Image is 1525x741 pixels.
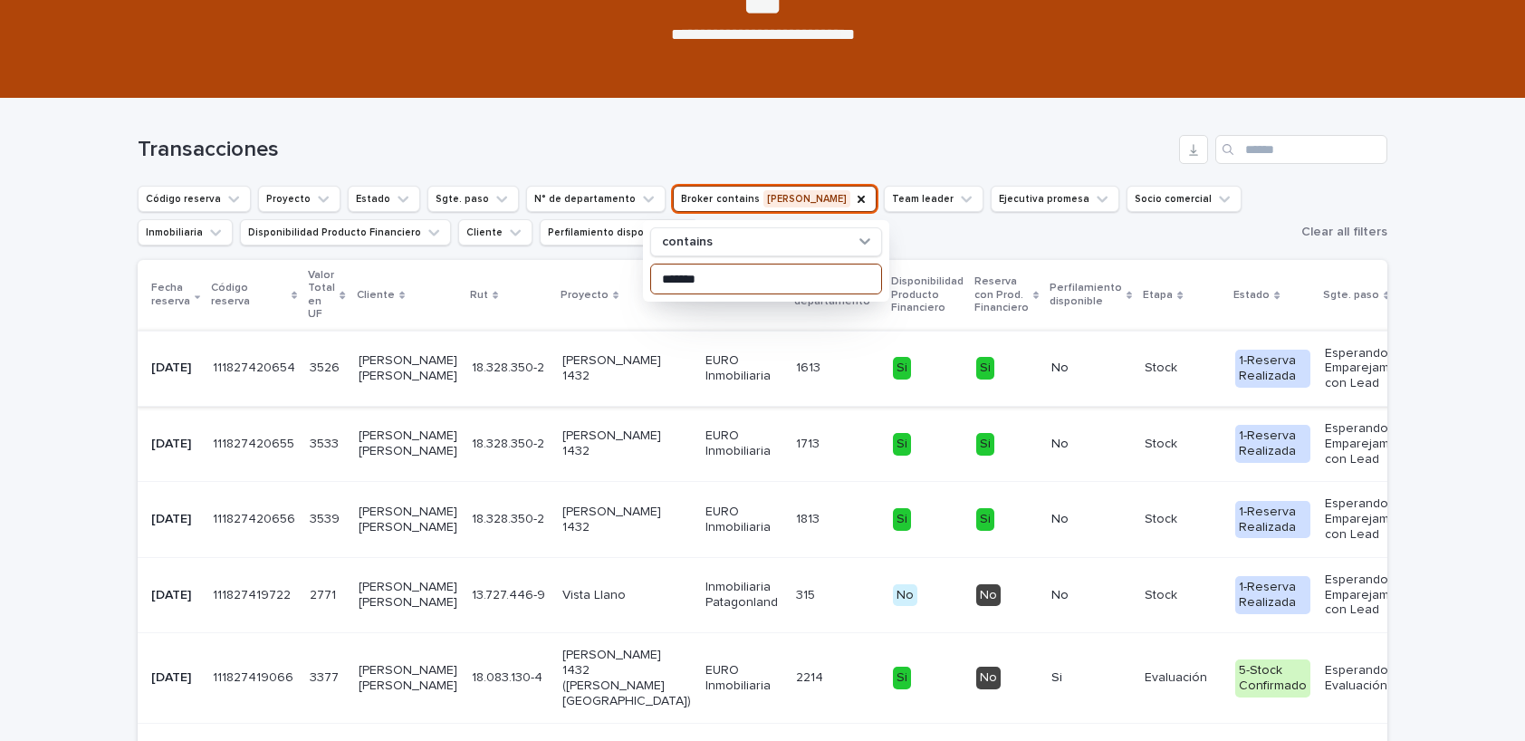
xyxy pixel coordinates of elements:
p: 18.328.350-2 [472,357,548,376]
p: No [1051,361,1130,376]
p: Inmobiliaria Patagonland [705,580,782,611]
p: Sgte. paso [1323,285,1379,305]
p: Rut [470,285,488,305]
p: No [1051,588,1130,603]
button: Estado [348,186,420,212]
p: Esperando Emparejamiento con Lead [1325,496,1419,542]
p: Esperando Emparejamiento con Lead [1325,421,1419,467]
div: Si [893,433,911,456]
p: Proyecto [561,285,609,305]
div: Si [976,508,994,531]
p: 111827419722 [213,584,294,603]
p: No [1051,512,1130,527]
p: No [1051,437,1130,452]
p: Si [1051,670,1130,686]
p: Valor Total en UF [308,265,335,325]
button: Inmobiliaria [138,219,233,245]
p: 1713 [796,433,823,452]
p: [DATE] [151,670,198,686]
p: 111827420656 [213,508,299,527]
p: Fecha reserva [151,278,190,312]
button: Socio comercial [1127,186,1242,212]
p: [PERSON_NAME] 1432 [562,428,691,459]
div: 1-Reserva Realizada [1235,350,1310,388]
div: Si [893,667,911,689]
h1: Transacciones [138,137,1172,163]
p: EURO Inmobiliaria [705,505,782,535]
div: 5-Stock Confirmado [1235,659,1310,698]
p: Evaluación [1145,670,1221,686]
button: Disponibilidad Producto Financiero [240,219,451,245]
p: [DATE] [151,437,198,452]
p: 1813 [796,508,823,527]
button: Sgte. paso [427,186,519,212]
div: 1-Reserva Realizada [1235,501,1310,539]
p: EURO Inmobiliaria [705,428,782,459]
p: [PERSON_NAME] [PERSON_NAME] [359,663,457,694]
p: 111827419066 [213,667,297,686]
div: Search [1215,135,1387,164]
p: [PERSON_NAME] [PERSON_NAME] [359,428,457,459]
div: Si [893,357,911,380]
button: Código reserva [138,186,251,212]
p: 3377 [310,667,342,686]
button: Perfilamiento disponible [540,219,698,245]
div: Si [893,508,911,531]
p: EURO Inmobiliaria [705,663,782,694]
p: 13.727.446-9 [472,584,549,603]
p: 2214 [796,667,827,686]
p: 111827420654 [213,357,299,376]
p: contains [662,235,713,250]
p: Etapa [1143,285,1173,305]
p: 18.328.350-2 [472,433,548,452]
p: Stock [1145,588,1221,603]
button: Broker [673,186,877,212]
p: EURO Inmobiliaria [705,353,782,384]
div: Si [976,357,994,380]
p: Esperando Evaluación [1325,663,1419,694]
p: 3539 [310,508,343,527]
button: Clear all filters [1294,218,1387,245]
p: Reserva con Prod. Financiero [974,272,1029,318]
p: [PERSON_NAME] [PERSON_NAME] [359,353,457,384]
p: [DATE] [151,512,198,527]
p: 18.083.130-4 [472,667,546,686]
p: Disponibilidad Producto Financiero [891,272,964,318]
p: Vista Llano [562,588,691,603]
div: Si [976,433,994,456]
p: Stock [1145,512,1221,527]
p: Cliente [357,285,395,305]
p: 2771 [310,584,340,603]
p: [DATE] [151,361,198,376]
p: Esperando Emparejamiento con Lead [1325,573,1419,618]
p: 3533 [310,433,342,452]
button: Team leader [884,186,983,212]
p: [DATE] [151,588,198,603]
p: [PERSON_NAME] 1432 [562,505,691,535]
p: Código reserva [211,278,287,312]
p: Esperando Emparejamiento con Lead [1325,346,1419,391]
p: Perfilamiento disponible [1050,278,1122,312]
p: 315 [796,584,819,603]
p: [PERSON_NAME] [PERSON_NAME] [359,505,457,535]
span: Clear all filters [1301,226,1387,238]
p: 3526 [310,357,343,376]
div: No [976,667,1001,689]
button: Ejecutiva promesa [991,186,1119,212]
div: No [893,584,917,607]
button: Proyecto [258,186,340,212]
div: 1-Reserva Realizada [1235,576,1310,614]
button: N° de departamento [526,186,666,212]
p: Estado [1233,285,1270,305]
p: [PERSON_NAME] 1432 [562,353,691,384]
p: [PERSON_NAME] 1432 ([PERSON_NAME][GEOGRAPHIC_DATA]) [562,648,691,708]
p: 18.328.350-2 [472,508,548,527]
p: 1613 [796,357,824,376]
p: Stock [1145,437,1221,452]
button: Cliente [458,219,532,245]
p: 111827420655 [213,433,298,452]
p: [PERSON_NAME] [PERSON_NAME] [359,580,457,611]
p: Stock [1145,361,1221,376]
div: 1-Reserva Realizada [1235,425,1310,463]
div: No [976,584,1001,607]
